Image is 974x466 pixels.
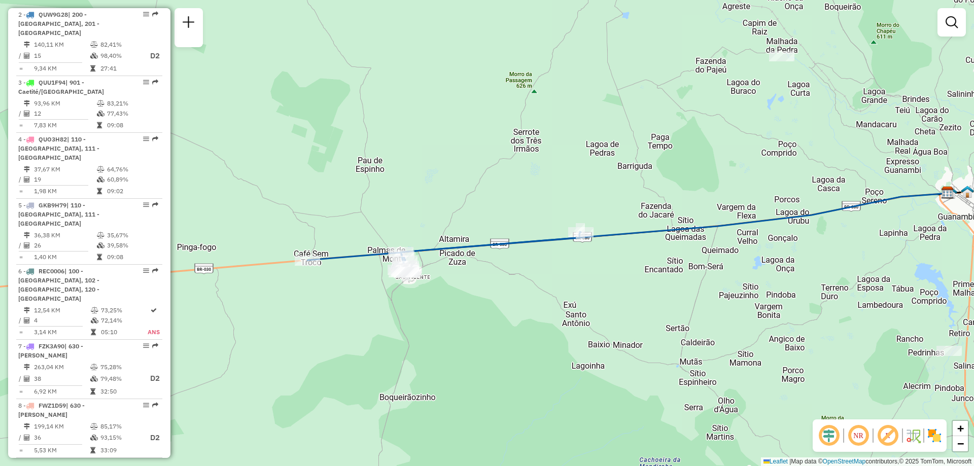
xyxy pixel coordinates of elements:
i: % de utilização do peso [97,232,105,238]
td: 60,89% [107,174,158,185]
em: Rota exportada [152,11,158,17]
i: % de utilização do peso [90,423,98,429]
p: D2 [142,50,160,62]
a: Zoom out [953,436,968,451]
td: 35,67% [107,230,158,240]
span: | 630 - [PERSON_NAME] [18,402,85,418]
em: Opções [143,402,149,408]
td: 64,76% [107,164,158,174]
td: / [18,315,23,326]
i: Rota otimizada [151,307,157,313]
p: D2 [142,373,160,384]
td: = [18,252,23,262]
i: % de utilização do peso [91,307,98,313]
a: Exibir filtros [942,12,962,32]
span: Ocultar deslocamento [817,423,841,448]
i: % de utilização da cubagem [97,111,105,117]
td: 93,15% [100,432,141,444]
td: / [18,50,23,62]
td: / [18,240,23,250]
td: / [18,109,23,119]
span: Exibir rótulo [876,423,900,448]
td: 1,98 KM [33,186,96,196]
td: 09:08 [107,252,158,262]
span: − [957,437,964,450]
td: 36 [33,432,90,444]
i: Total de Atividades [24,111,30,117]
td: = [18,63,23,74]
i: % de utilização da cubagem [97,176,105,183]
td: 36,38 KM [33,230,96,240]
td: 79,48% [100,372,141,385]
span: QUO3H82 [39,135,67,143]
td: 38 [33,372,90,385]
td: 26 [33,240,96,250]
i: Tempo total em rota [97,122,102,128]
i: Distância Total [24,364,30,370]
i: Distância Total [24,232,30,238]
i: Distância Total [24,307,30,313]
em: Rota exportada [152,268,158,274]
td: / [18,432,23,444]
td: 15 [33,50,90,62]
i: Total de Atividades [24,176,30,183]
a: Leaflet [763,458,788,465]
img: Exibir/Ocultar setores [926,427,943,444]
td: 77,43% [107,109,158,119]
i: % de utilização do peso [97,166,105,172]
td: 4 [33,315,90,326]
span: Ocultar NR [846,423,871,448]
i: % de utilização da cubagem [90,435,98,441]
em: Opções [143,202,149,208]
i: Total de Atividades [24,242,30,248]
i: Distância Total [24,166,30,172]
span: 4 - [18,135,99,161]
td: 12,54 KM [33,305,90,315]
i: % de utilização do peso [97,100,105,106]
span: 5 - [18,201,99,227]
td: 27:41 [100,63,141,74]
i: Total de Atividades [24,53,30,59]
td: = [18,327,23,337]
td: 39,58% [107,240,158,250]
div: Map data © contributors,© 2025 TomTom, Microsoft [761,457,974,466]
td: 73,25% [100,305,147,315]
span: | 110 - [GEOGRAPHIC_DATA], 111 - [GEOGRAPHIC_DATA] [18,135,99,161]
td: 7,83 KM [33,120,96,130]
span: | [789,458,791,465]
td: 72,14% [100,315,147,326]
td: 19 [33,174,96,185]
i: % de utilização da cubagem [91,317,98,324]
i: % de utilização do peso [90,364,98,370]
i: Tempo total em rota [90,388,95,395]
em: Rota exportada [152,202,158,208]
td: 98,40% [100,50,141,62]
td: 1,40 KM [33,252,96,262]
span: FWZ1D59 [39,402,66,409]
td: 37,67 KM [33,164,96,174]
td: = [18,445,23,455]
td: / [18,372,23,385]
img: Fluxo de ruas [905,427,921,444]
em: Opções [143,79,149,85]
div: Atividade não roteirizada - MERCEARIA CURRAL V [769,51,794,61]
span: | 200 - [GEOGRAPHIC_DATA], 201 - [GEOGRAPHIC_DATA] [18,11,99,37]
em: Opções [143,343,149,349]
i: Total de Atividades [24,376,30,382]
td: 05:10 [100,327,147,337]
td: = [18,186,23,196]
td: 93,96 KM [33,98,96,109]
td: 12 [33,109,96,119]
i: Total de Atividades [24,435,30,441]
td: 83,21% [107,98,158,109]
td: 75,28% [100,362,141,372]
em: Rota exportada [152,402,158,408]
em: Opções [143,136,149,142]
em: Opções [143,11,149,17]
em: Rota exportada [152,136,158,142]
span: + [957,422,964,435]
td: 5,53 KM [33,445,90,455]
span: REC0006 [39,267,64,275]
i: Distância Total [24,42,30,48]
td: = [18,386,23,397]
